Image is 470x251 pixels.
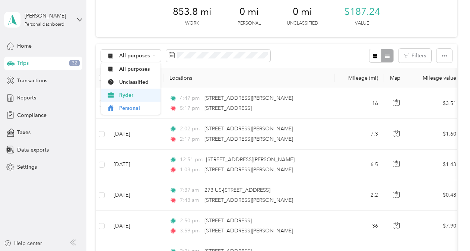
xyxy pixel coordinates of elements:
td: $1.43 [410,150,462,180]
span: [STREET_ADDRESS] [204,217,252,224]
span: 1:03 pm [180,166,201,174]
iframe: Everlance-gr Chat Button Frame [428,209,470,251]
span: 4:47 pm [180,94,201,102]
td: 2.2 [335,180,384,211]
span: 853.8 mi [173,6,212,18]
span: [STREET_ADDRESS] [204,105,252,111]
span: 12:51 pm [180,156,203,164]
span: Data exports [17,146,49,154]
span: Unclassified [119,78,155,86]
span: [STREET_ADDRESS][PERSON_NAME] [204,125,293,132]
td: $1.60 [410,119,462,149]
th: Mileage value [410,68,462,88]
td: [DATE] [108,119,163,149]
button: Filters [398,49,431,63]
span: 5:17 pm [180,104,201,112]
td: $7.90 [410,211,462,241]
span: [STREET_ADDRESS][PERSON_NAME] [204,136,293,142]
span: Personal [119,104,155,112]
td: [DATE] [108,180,163,211]
td: 36 [335,211,384,241]
span: 0 mi [293,6,312,18]
span: Ryder [119,91,155,99]
span: $187.24 [344,6,380,18]
span: 7:43 am [180,196,201,204]
span: 273 US-[STREET_ADDRESS] [204,187,270,193]
td: [DATE] [108,150,163,180]
span: Home [17,42,32,50]
td: [DATE] [108,211,163,241]
span: 2:02 pm [180,125,201,133]
span: 0 mi [239,6,259,18]
span: All purposes [119,65,155,73]
span: Compliance [17,111,47,119]
span: [STREET_ADDRESS][PERSON_NAME] [204,228,293,234]
span: All purposes [119,53,150,58]
span: Reports [17,94,36,102]
p: Value [355,20,369,27]
span: [STREET_ADDRESS][PERSON_NAME] [204,95,293,101]
td: 16 [335,88,384,119]
td: 7.3 [335,119,384,149]
p: Work [185,20,199,27]
th: Map [384,68,410,88]
span: Trips [17,59,29,67]
th: Locations [163,68,335,88]
p: Unclassified [287,20,318,27]
td: $3.51 [410,88,462,119]
span: 2:17 pm [180,135,201,143]
p: Personal [238,20,261,27]
span: Taxes [17,128,31,136]
span: Transactions [17,77,47,85]
span: 3:59 pm [180,227,201,235]
td: 6.5 [335,150,384,180]
span: Settings [17,163,37,171]
span: [STREET_ADDRESS][PERSON_NAME] [204,197,293,203]
div: Personal dashboard [25,22,64,27]
span: [STREET_ADDRESS][PERSON_NAME] [204,166,293,173]
button: Help center [4,239,42,247]
span: 2:50 pm [180,217,201,225]
span: 32 [69,60,80,67]
td: $0.48 [410,180,462,211]
span: [STREET_ADDRESS][PERSON_NAME] [206,156,295,163]
div: [PERSON_NAME] [25,12,71,20]
span: 7:37 am [180,186,201,194]
th: Mileage (mi) [335,68,384,88]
